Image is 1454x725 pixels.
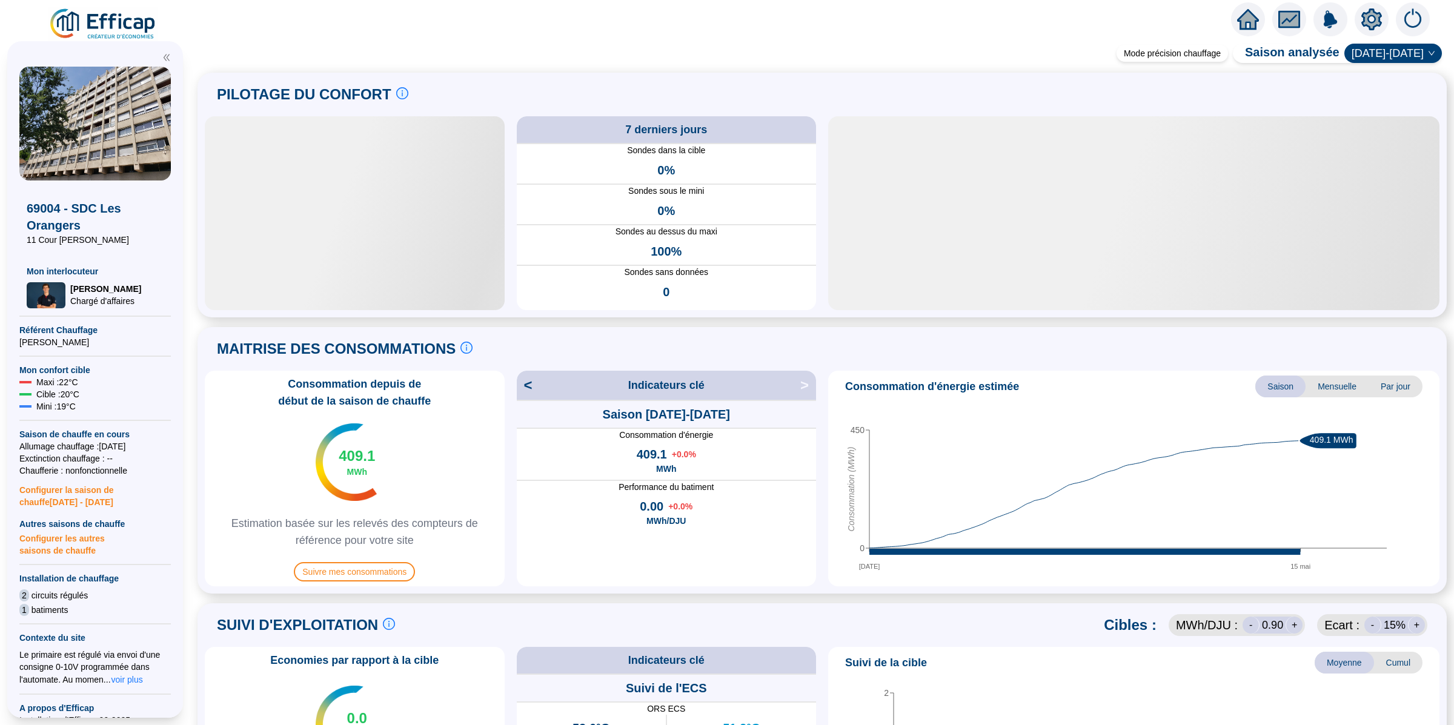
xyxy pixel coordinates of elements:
[19,518,171,530] span: Autres saisons de chauffe
[217,339,456,359] span: MAITRISE DES CONSOMMATIONS
[1243,617,1260,634] div: -
[1369,376,1422,397] span: Par jour
[19,428,171,440] span: Saison de chauffe en cours
[316,423,377,501] img: indicateur températures
[517,429,817,441] span: Consommation d'énergie
[1364,617,1381,634] div: -
[517,266,817,279] span: Sondes sans données
[1324,617,1359,634] span: Ecart :
[860,543,865,553] tspan: 0
[859,563,880,570] tspan: [DATE]
[36,376,78,388] span: Maxi : 22 °C
[1176,617,1238,634] span: MWh /DJU :
[396,87,408,99] span: info-circle
[36,388,79,400] span: Cible : 20 °C
[70,295,141,307] span: Chargé d'affaires
[672,448,696,460] span: + 0.0 %
[1255,376,1306,397] span: Saison
[1262,617,1283,634] span: 0.90
[663,283,669,300] span: 0
[1278,8,1300,30] span: fund
[19,440,171,452] span: Allumage chauffage : [DATE]
[1315,652,1374,674] span: Moyenne
[19,324,171,336] span: Référent Chauffage
[517,144,817,157] span: Sondes dans la cible
[217,85,391,104] span: PILOTAGE DU CONFORT
[19,632,171,644] span: Contexte du site
[517,376,533,395] span: <
[1310,435,1353,445] text: 409.1 MWh
[339,446,375,466] span: 409.1
[27,265,164,277] span: Mon interlocuteur
[111,673,144,686] button: voir plus
[668,500,692,512] span: + 0.0 %
[646,515,686,527] span: MWh/DJU
[657,202,675,219] span: 0%
[1396,2,1430,36] img: alerts
[19,336,171,348] span: [PERSON_NAME]
[1237,8,1259,30] span: home
[210,376,500,409] span: Consommation depuis de début de la saison de chauffe
[19,702,171,714] span: A propos d'Efficap
[111,674,143,686] span: voir plus
[19,465,171,477] span: Chaufferie : non fonctionnelle
[1408,617,1425,634] div: +
[27,200,164,234] span: 69004 - SDC Les Orangers
[1313,2,1347,36] img: alerts
[846,447,856,532] tspan: Consommation (MWh)
[1286,617,1303,634] div: +
[517,225,817,238] span: Sondes au dessus du maxi
[19,572,171,584] span: Installation de chauffage
[19,530,171,557] span: Configurer les autres saisons de chauffe
[1361,8,1383,30] span: setting
[162,53,171,62] span: double-left
[603,406,730,423] span: Saison [DATE]-[DATE]
[19,604,29,616] span: 1
[1117,45,1228,62] div: Mode précision chauffage
[845,378,1019,395] span: Consommation d'énergie estimée
[48,7,158,41] img: efficap energie logo
[19,649,171,686] div: Le primaire est régulé via envoi d'une consigne 0-10V programmée dans l'automate. Au momen...
[628,377,705,394] span: Indicateurs clé
[625,121,707,138] span: 7 derniers jours
[19,452,171,465] span: Exctinction chauffage : --
[851,425,865,435] tspan: 450
[263,652,446,669] span: Economies par rapport à la cible
[1306,376,1369,397] span: Mensuelle
[383,618,395,630] span: info-circle
[210,515,500,549] span: Estimation basée sur les relevés des compteurs de référence pour votre site
[347,466,367,478] span: MWh
[628,652,705,669] span: Indicateurs clé
[626,680,707,697] span: Suivi de l'ECS
[1104,615,1157,635] span: Cibles :
[217,615,378,635] span: SUIVI D'EXPLOITATION
[1290,563,1310,570] tspan: 15 mai
[1352,44,1435,62] span: 2024-2025
[460,342,473,354] span: info-circle
[70,283,141,295] span: [PERSON_NAME]
[1233,44,1339,63] span: Saison analysée
[517,481,817,493] span: Performance du batiment
[651,243,682,260] span: 100%
[27,282,65,308] img: Chargé d'affaires
[656,463,676,475] span: MWh
[19,364,171,376] span: Mon confort cible
[1428,50,1435,57] span: down
[800,376,816,395] span: >
[517,703,817,715] span: ORS ECS
[19,477,171,508] span: Configurer la saison de chauffe [DATE] - [DATE]
[640,498,663,515] span: 0.00
[657,162,675,179] span: 0%
[845,654,927,671] span: Suivi de la cible
[637,446,667,463] span: 409.1
[19,589,29,601] span: 2
[27,234,164,246] span: 11 Cour [PERSON_NAME]
[36,400,76,412] span: Mini : 19 °C
[884,688,889,698] tspan: 2
[1384,617,1406,634] span: 15 %
[294,562,415,581] span: Suivre mes consommations
[517,185,817,197] span: Sondes sous le mini
[32,604,68,616] span: batiments
[1374,652,1422,674] span: Cumul
[32,589,88,601] span: circuits régulés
